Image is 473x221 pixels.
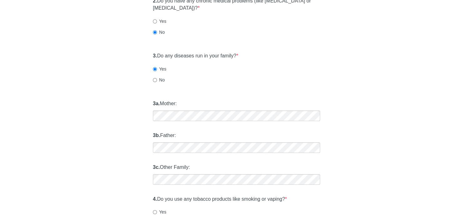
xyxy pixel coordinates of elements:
[153,18,166,24] label: Yes
[153,30,157,34] input: No
[153,196,157,202] strong: 4.
[153,209,166,215] label: Yes
[153,19,157,23] input: Yes
[153,210,157,214] input: Yes
[153,67,157,71] input: Yes
[153,132,176,139] label: Father:
[153,100,177,107] label: Mother:
[153,133,160,138] strong: 3b.
[153,77,165,83] label: No
[153,78,157,82] input: No
[153,52,238,60] label: Do any diseases run in your family?
[153,29,165,35] label: No
[153,196,287,203] label: Do you use any tobacco products like smoking or vaping?
[153,53,157,58] strong: 3.
[153,164,190,171] label: Other Family:
[153,101,160,106] strong: 3a.
[153,165,160,170] strong: 3c.
[153,66,166,72] label: Yes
